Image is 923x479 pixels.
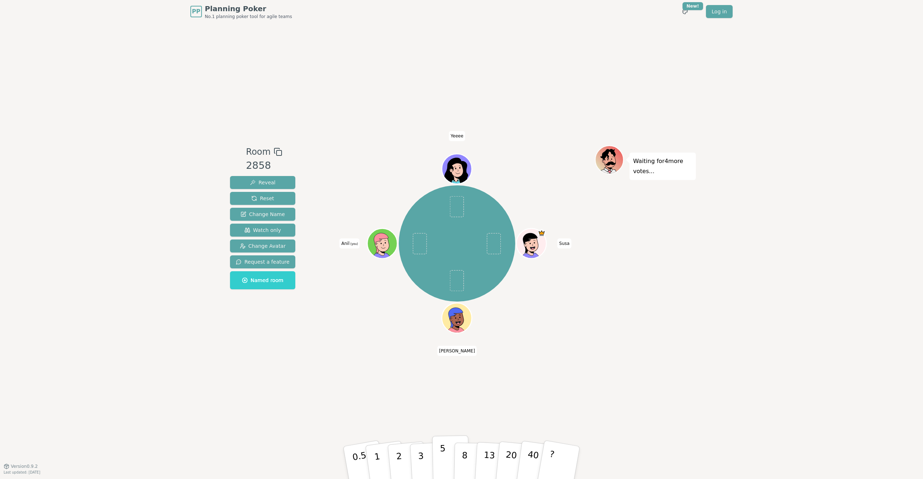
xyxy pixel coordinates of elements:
span: Click to change your name [557,238,571,249]
button: Named room [230,271,295,289]
span: Click to change your name [340,238,360,249]
span: Room [246,145,270,158]
span: Click to change your name [437,346,477,356]
span: Change Avatar [240,242,286,250]
div: 2858 [246,158,282,173]
button: Version0.9.2 [4,463,38,469]
button: Click to change your avatar [368,229,397,258]
a: Log in [706,5,733,18]
span: Reveal [250,179,275,186]
button: New! [679,5,692,18]
span: Susa is the host [538,229,546,237]
button: Change Avatar [230,239,295,252]
span: Click to change your name [449,131,465,141]
button: Change Name [230,208,295,221]
span: (you) [349,242,358,246]
span: Named room [242,277,283,284]
span: No.1 planning poker tool for agile teams [205,14,292,19]
span: Reset [251,195,274,202]
div: New! [683,2,703,10]
p: Waiting for 4 more votes... [633,156,692,176]
button: Reveal [230,176,295,189]
span: Watch only [244,227,281,234]
button: Request a feature [230,255,295,268]
span: Version 0.9.2 [11,463,38,469]
span: Request a feature [236,258,290,265]
span: PP [192,7,200,16]
button: Watch only [230,224,295,237]
span: Change Name [240,211,285,218]
button: Reset [230,192,295,205]
span: Planning Poker [205,4,292,14]
a: PPPlanning PokerNo.1 planning poker tool for agile teams [190,4,292,19]
span: Last updated: [DATE] [4,470,40,474]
